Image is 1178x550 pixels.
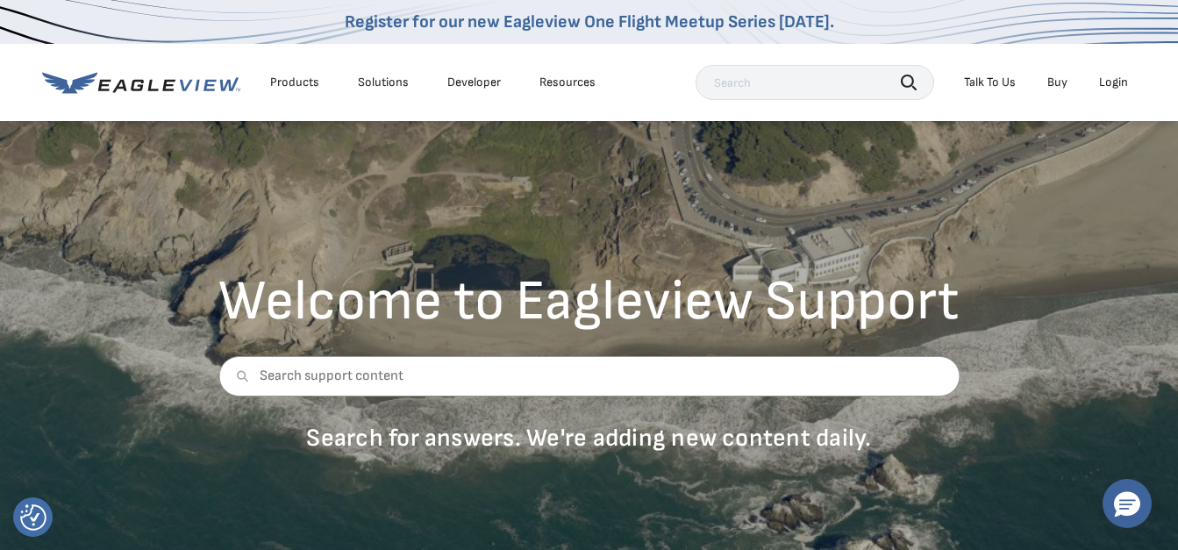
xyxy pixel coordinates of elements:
h2: Welcome to Eagleview Support [218,274,960,330]
div: Talk To Us [964,75,1016,90]
img: Revisit consent button [20,504,46,531]
div: Solutions [358,75,409,90]
button: Hello, have a question? Let’s chat. [1103,479,1152,528]
div: Products [270,75,319,90]
button: Consent Preferences [20,504,46,531]
p: Search for answers. We're adding new content daily. [218,423,960,454]
a: Register for our new Eagleview One Flight Meetup Series [DATE]. [345,11,834,32]
a: Buy [1047,75,1067,90]
input: Search support content [218,356,960,396]
a: Developer [447,75,501,90]
div: Login [1099,75,1128,90]
input: Search [696,65,934,100]
div: Resources [539,75,596,90]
